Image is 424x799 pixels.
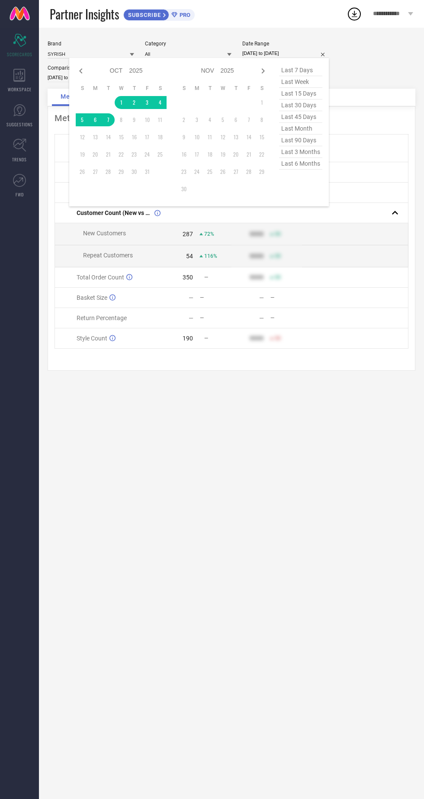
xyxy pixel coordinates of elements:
div: 9999 [250,274,263,281]
a: SUBSCRIBEPRO [123,7,195,21]
td: Thu Nov 20 2025 [229,148,242,161]
div: Comparison Period [48,65,134,71]
span: last 7 days [279,64,322,76]
span: Customer Count (New vs Repeat) [77,209,152,216]
td: Thu Oct 30 2025 [128,165,141,178]
div: — [200,295,231,301]
div: Previous month [76,66,86,76]
td: Fri Nov 28 2025 [242,165,255,178]
td: Wed Nov 26 2025 [216,165,229,178]
td: Wed Oct 29 2025 [115,165,128,178]
td: Mon Oct 27 2025 [89,165,102,178]
td: Mon Nov 03 2025 [190,113,203,126]
span: WORKSPACE [8,86,32,93]
span: 50 [275,253,281,259]
td: Sat Nov 15 2025 [255,131,268,144]
td: Tue Oct 21 2025 [102,148,115,161]
span: last 45 days [279,111,322,123]
th: Thursday [229,85,242,92]
span: SCORECARDS [7,51,32,58]
div: Open download list [347,6,362,22]
th: Sunday [177,85,190,92]
td: Wed Oct 01 2025 [115,96,128,109]
div: — [270,295,302,301]
span: 50 [275,231,281,237]
td: Sun Nov 23 2025 [177,165,190,178]
span: 50 [275,274,281,280]
span: last 30 days [279,99,322,111]
span: Return Percentage [77,314,127,321]
td: Thu Oct 09 2025 [128,113,141,126]
td: Mon Oct 20 2025 [89,148,102,161]
th: Friday [141,85,154,92]
th: Saturday [255,85,268,92]
th: Monday [190,85,203,92]
td: Thu Oct 23 2025 [128,148,141,161]
td: Sat Nov 08 2025 [255,113,268,126]
td: Mon Nov 10 2025 [190,131,203,144]
div: — [259,294,264,301]
div: — [270,315,302,321]
td: Mon Oct 13 2025 [89,131,102,144]
span: Metrics [61,93,84,100]
td: Tue Nov 18 2025 [203,148,216,161]
td: Tue Nov 11 2025 [203,131,216,144]
div: 9999 [250,231,263,237]
th: Sunday [76,85,89,92]
td: Sun Oct 12 2025 [76,131,89,144]
th: Thursday [128,85,141,92]
td: Wed Nov 05 2025 [216,113,229,126]
td: Wed Oct 22 2025 [115,148,128,161]
td: Sun Nov 16 2025 [177,148,190,161]
span: last 3 months [279,146,322,158]
td: Mon Nov 17 2025 [190,148,203,161]
div: 287 [183,231,193,237]
td: Thu Nov 13 2025 [229,131,242,144]
td: Sat Oct 18 2025 [154,131,167,144]
span: — [204,335,208,341]
td: Tue Nov 25 2025 [203,165,216,178]
div: Next month [258,66,268,76]
td: Wed Oct 15 2025 [115,131,128,144]
td: Sun Nov 30 2025 [177,183,190,196]
div: 9999 [250,253,263,260]
td: Sat Oct 04 2025 [154,96,167,109]
th: Friday [242,85,255,92]
span: SUBSCRIBE [124,12,163,18]
td: Fri Oct 24 2025 [141,148,154,161]
th: Tuesday [102,85,115,92]
div: — [259,314,264,321]
span: last month [279,123,322,135]
td: Sat Nov 01 2025 [255,96,268,109]
input: Select comparison period [48,73,134,82]
span: PRO [177,12,190,18]
span: last 6 months [279,158,322,170]
div: — [200,315,231,321]
span: 72% [204,231,214,237]
input: Select date range [242,49,329,58]
td: Fri Oct 17 2025 [141,131,154,144]
td: Wed Nov 19 2025 [216,148,229,161]
td: Sat Nov 22 2025 [255,148,268,161]
td: Fri Oct 31 2025 [141,165,154,178]
div: 9999 [250,335,263,342]
span: last 15 days [279,88,322,99]
td: Thu Oct 16 2025 [128,131,141,144]
td: Tue Nov 04 2025 [203,113,216,126]
td: Thu Oct 02 2025 [128,96,141,109]
span: 50 [275,335,281,341]
div: Date Range [242,41,329,47]
td: Fri Nov 07 2025 [242,113,255,126]
div: Brand [48,41,134,47]
span: last week [279,76,322,88]
span: Style Count [77,335,107,342]
th: Wednesday [115,85,128,92]
td: Thu Nov 06 2025 [229,113,242,126]
td: Sat Nov 29 2025 [255,165,268,178]
td: Fri Oct 03 2025 [141,96,154,109]
td: Wed Nov 12 2025 [216,131,229,144]
div: — [189,314,193,321]
div: 350 [183,274,193,281]
td: Sun Nov 09 2025 [177,131,190,144]
td: Fri Oct 10 2025 [141,113,154,126]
